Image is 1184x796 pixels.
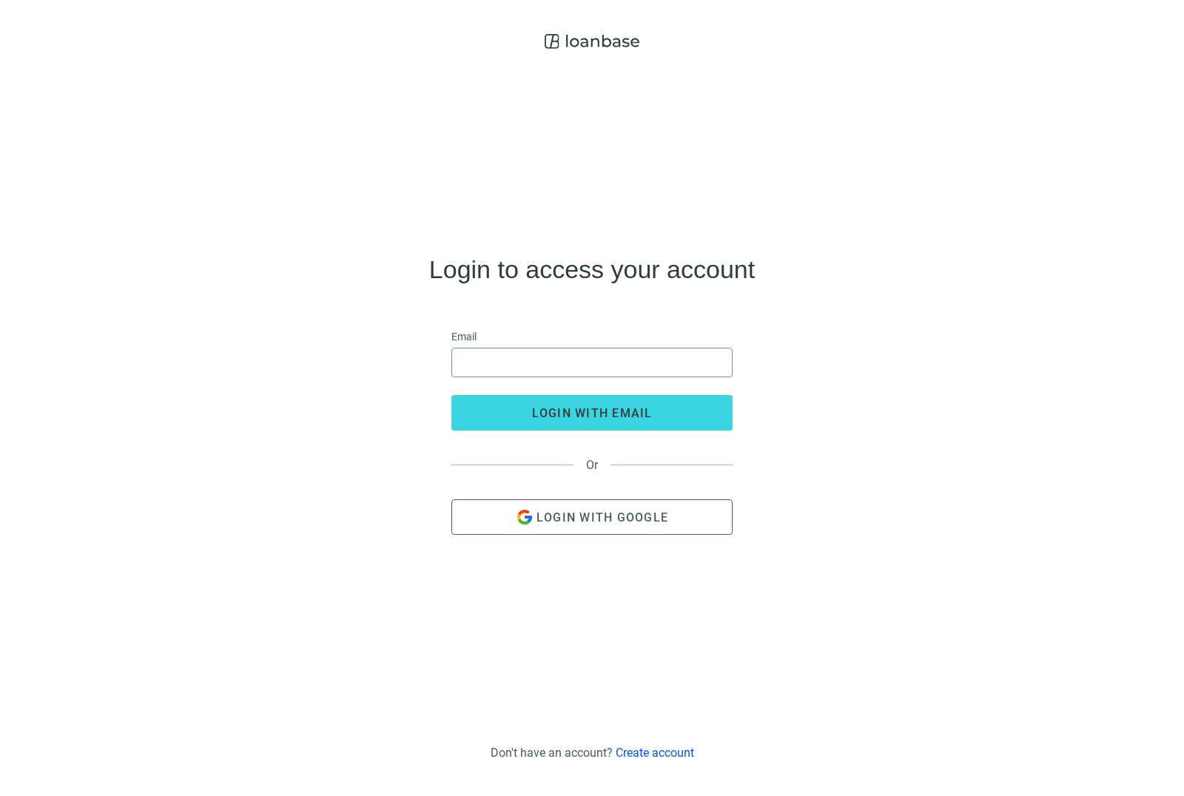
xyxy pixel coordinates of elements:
span: login with email [532,406,653,420]
span: Login with Google [536,510,668,525]
button: Login with Google [451,499,733,535]
span: Email [451,328,477,345]
div: Don't have an account? [491,746,694,760]
span: Or [573,458,610,472]
h4: Login to access your account [429,257,755,281]
button: login with email [451,395,733,431]
a: Create account [616,746,694,760]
